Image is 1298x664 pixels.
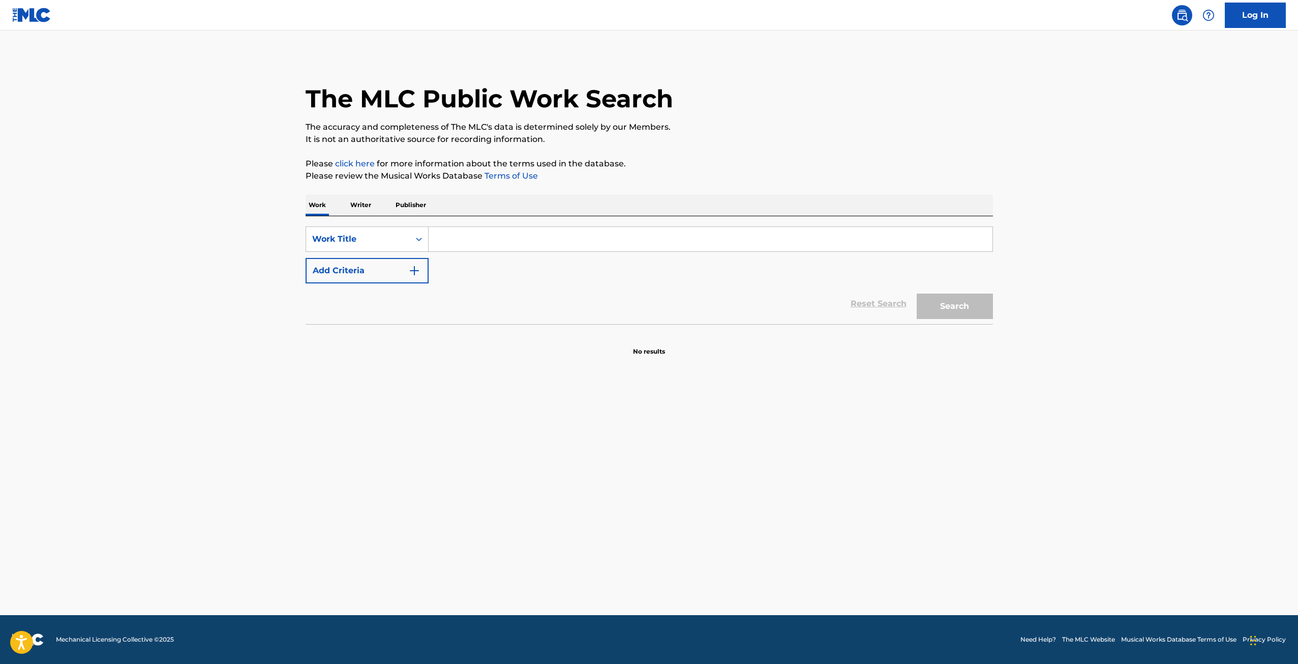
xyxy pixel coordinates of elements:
[12,8,51,22] img: MLC Logo
[1247,615,1298,664] iframe: Chat Widget
[408,265,420,277] img: 9d2ae6d4665cec9f34b9.svg
[393,194,429,216] p: Publisher
[1176,9,1188,21] img: search
[306,83,673,114] h1: The MLC Public Work Search
[335,159,375,168] a: click here
[1243,635,1286,644] a: Privacy Policy
[1020,635,1056,644] a: Need Help?
[312,233,404,245] div: Work Title
[1172,5,1192,25] a: Public Search
[482,171,538,181] a: Terms of Use
[1225,3,1286,28] a: Log In
[633,335,665,356] p: No results
[1062,635,1115,644] a: The MLC Website
[306,170,993,182] p: Please review the Musical Works Database
[56,635,174,644] span: Mechanical Licensing Collective © 2025
[306,194,329,216] p: Work
[1202,9,1215,21] img: help
[12,633,44,646] img: logo
[306,158,993,170] p: Please for more information about the terms used in the database.
[347,194,374,216] p: Writer
[306,226,993,324] form: Search Form
[1121,635,1236,644] a: Musical Works Database Terms of Use
[306,133,993,146] p: It is not an authoritative source for recording information.
[306,258,429,283] button: Add Criteria
[1198,5,1219,25] div: Help
[1250,625,1256,656] div: Drag
[306,121,993,133] p: The accuracy and completeness of The MLC's data is determined solely by our Members.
